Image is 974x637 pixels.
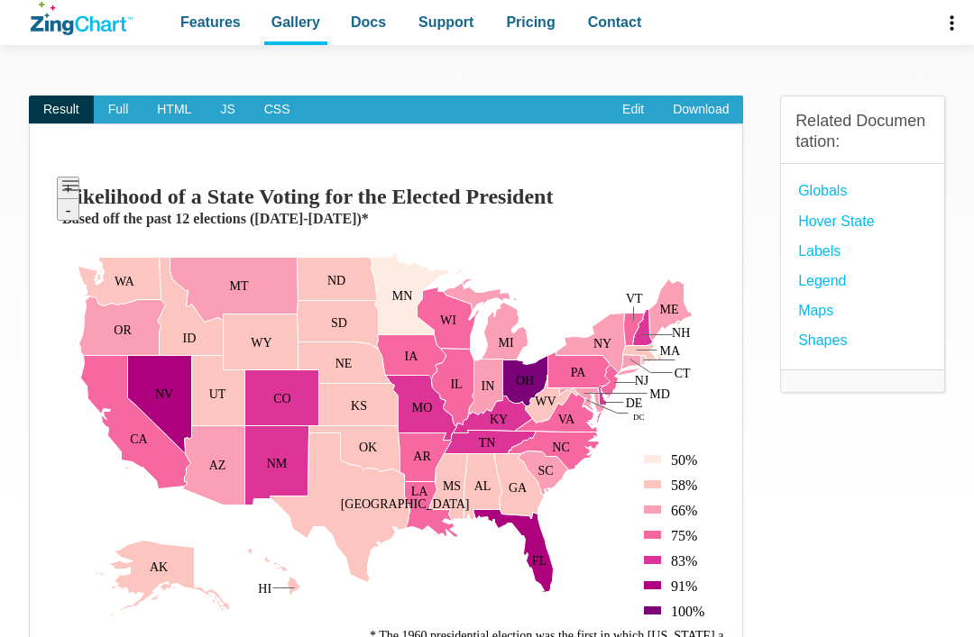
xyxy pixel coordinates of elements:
[506,10,555,34] span: Pricing
[798,178,847,203] a: globals
[206,96,249,124] span: JS
[658,96,743,124] a: Download
[250,96,305,124] span: CSS
[798,209,874,233] a: hover state
[608,96,658,124] a: Edit
[798,298,833,323] a: Maps
[588,10,642,34] span: Contact
[351,10,386,34] span: Docs
[31,2,133,35] a: ZingChart Logo. Click to return to the homepage
[180,10,241,34] span: Features
[798,239,841,263] a: Labels
[795,111,930,153] h3: Related Documentation:
[798,268,846,293] a: Legend
[142,96,206,124] span: HTML
[418,10,473,34] span: Support
[29,96,94,124] span: Result
[94,96,143,124] span: Full
[798,328,847,352] a: Shapes
[271,10,320,34] span: Gallery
